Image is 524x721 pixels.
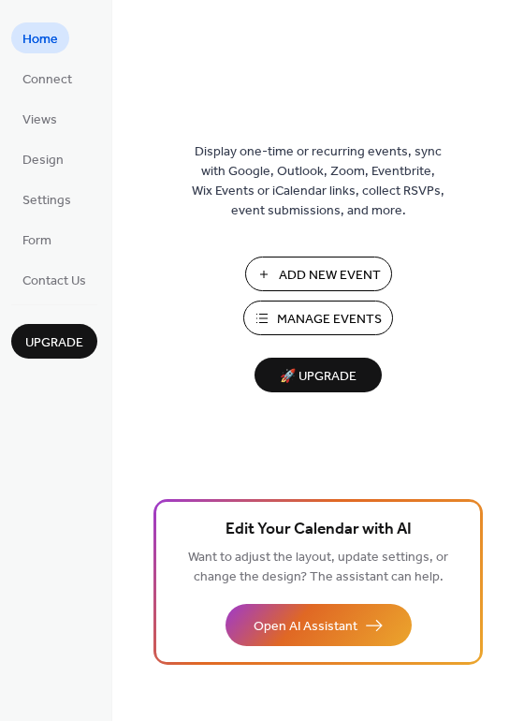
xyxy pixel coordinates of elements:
[188,545,448,590] span: Want to adjust the layout, update settings, or change the design? The assistant can help.
[11,143,75,174] a: Design
[226,517,412,543] span: Edit Your Calendar with AI
[277,310,382,330] span: Manage Events
[11,63,83,94] a: Connect
[11,22,69,53] a: Home
[192,142,444,221] span: Display one-time or recurring events, sync with Google, Outlook, Zoom, Eventbrite, Wix Events or ...
[22,110,57,130] span: Views
[11,224,63,255] a: Form
[11,324,97,359] button: Upgrade
[243,301,393,335] button: Manage Events
[279,266,381,286] span: Add New Event
[11,264,97,295] a: Contact Us
[22,231,51,251] span: Form
[22,191,71,211] span: Settings
[266,364,371,390] span: 🚀 Upgrade
[11,184,82,214] a: Settings
[22,30,58,50] span: Home
[245,257,392,291] button: Add New Event
[11,103,68,134] a: Views
[22,151,64,170] span: Design
[226,604,412,646] button: Open AI Assistant
[254,617,357,637] span: Open AI Assistant
[22,272,86,291] span: Contact Us
[22,70,72,90] span: Connect
[25,333,83,353] span: Upgrade
[255,358,382,392] button: 🚀 Upgrade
